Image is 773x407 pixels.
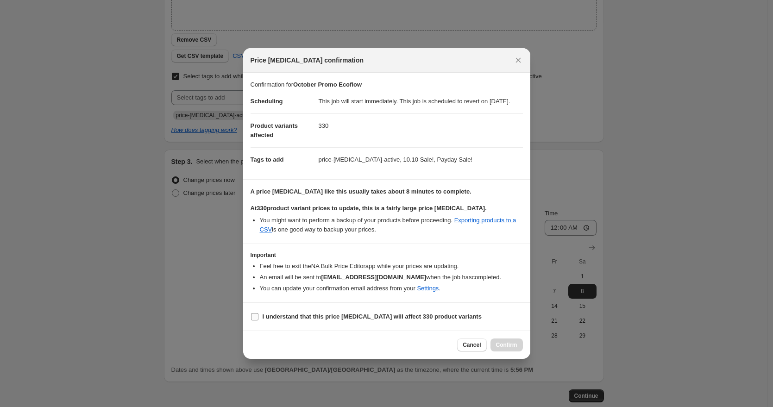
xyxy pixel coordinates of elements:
[463,341,481,349] span: Cancel
[457,338,486,351] button: Cancel
[260,273,523,282] li: An email will be sent to when the job has completed .
[251,156,284,163] span: Tags to add
[260,216,523,234] li: You might want to perform a backup of your products before proceeding. is one good way to backup ...
[319,89,523,113] dd: This job will start immediately. This job is scheduled to revert on [DATE].
[251,80,523,89] p: Confirmation for
[251,122,298,138] span: Product variants affected
[417,285,439,292] a: Settings
[512,54,525,67] button: Close
[251,56,364,65] span: Price [MEDICAL_DATA] confirmation
[260,262,523,271] li: Feel free to exit the NA Bulk Price Editor app while your prices are updating.
[251,188,471,195] b: A price [MEDICAL_DATA] like this usually takes about 8 minutes to complete.
[251,205,487,212] b: At 330 product variant prices to update, this is a fairly large price [MEDICAL_DATA].
[319,147,523,172] dd: price-[MEDICAL_DATA]-active, 10.10 Sale!, Payday Sale!
[293,81,362,88] b: October Promo Ecoflow
[251,98,283,105] span: Scheduling
[321,274,426,281] b: [EMAIL_ADDRESS][DOMAIN_NAME]
[263,313,482,320] b: I understand that this price [MEDICAL_DATA] will affect 330 product variants
[260,284,523,293] li: You can update your confirmation email address from your .
[251,251,523,259] h3: Important
[319,113,523,138] dd: 330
